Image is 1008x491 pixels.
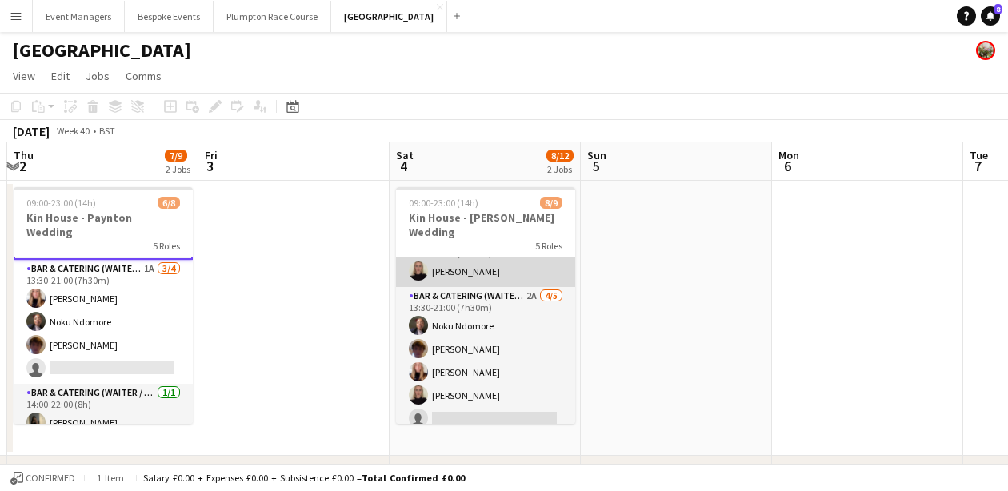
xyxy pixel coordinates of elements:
app-job-card: 09:00-23:00 (14h)6/8Kin House - Paynton Wedding5 Roles[PERSON_NAME]Bar & Catering (Waiter / waitr... [14,187,193,424]
div: [DATE] [13,123,50,139]
span: Thu [14,148,34,162]
span: Sun [587,148,606,162]
h1: [GEOGRAPHIC_DATA] [13,38,191,62]
span: 6 [776,157,799,175]
span: 5 [585,157,606,175]
span: Sat [396,148,414,162]
span: 6/8 [158,197,180,209]
span: 1 item [91,472,130,484]
span: 8/9 [540,197,562,209]
button: Plumpton Race Course [214,1,331,32]
span: 2 [11,157,34,175]
span: Mon [778,148,799,162]
span: 7 [967,157,988,175]
span: Comms [126,69,162,83]
span: Confirmed [26,473,75,484]
span: Week 40 [53,125,93,137]
span: Total Confirmed £0.00 [362,472,465,484]
span: 8 [994,4,1002,14]
span: Fri [205,148,218,162]
div: Kitchen [26,461,69,477]
span: Tue [970,148,988,162]
a: Comms [119,66,168,86]
app-user-avatar: Staffing Manager [976,41,995,60]
span: 4 [394,157,414,175]
span: 5 Roles [153,240,180,252]
button: Bespoke Events [125,1,214,32]
span: Edit [51,69,70,83]
a: Jobs [79,66,116,86]
button: Confirmed [8,469,78,487]
app-card-role: Bar & Catering (Waiter / waitress)1/109:30-13:00 (3h30m)[PERSON_NAME] [396,233,575,287]
div: Salary £0.00 + Expenses £0.00 + Subsistence £0.00 = [143,472,465,484]
span: 5 Roles [535,240,562,252]
div: 2 Jobs [166,163,190,175]
button: Event Managers [33,1,125,32]
span: Jobs [86,69,110,83]
div: 2 Jobs [547,163,573,175]
h3: Kin House - Paynton Wedding [14,210,193,239]
app-card-role: Bar & Catering (Waiter / waitress)2A4/513:30-21:00 (7h30m)Noku Ndomore[PERSON_NAME][PERSON_NAME][... [396,287,575,434]
app-card-role: Bar & Catering (Waiter / waitress)1A3/413:30-21:00 (7h30m)[PERSON_NAME]Noku Ndomore[PERSON_NAME] [14,260,193,384]
span: 3 [202,157,218,175]
span: 7/9 [165,150,187,162]
h3: Kin House - [PERSON_NAME] Wedding [396,210,575,239]
a: Edit [45,66,76,86]
span: 09:00-23:00 (14h) [409,197,478,209]
div: BST [99,125,115,137]
span: 09:00-23:00 (14h) [26,197,96,209]
app-card-role: Bar & Catering (Waiter / waitress)1/114:00-22:00 (8h)[PERSON_NAME] [14,384,193,438]
span: View [13,69,35,83]
app-job-card: 09:00-23:00 (14h)8/9Kin House - [PERSON_NAME] Wedding5 RolesBar & Catering (Waiter / waitress)1/1... [396,187,575,424]
button: [GEOGRAPHIC_DATA] [331,1,447,32]
a: 8 [981,6,1000,26]
a: View [6,66,42,86]
span: 8/12 [546,150,574,162]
